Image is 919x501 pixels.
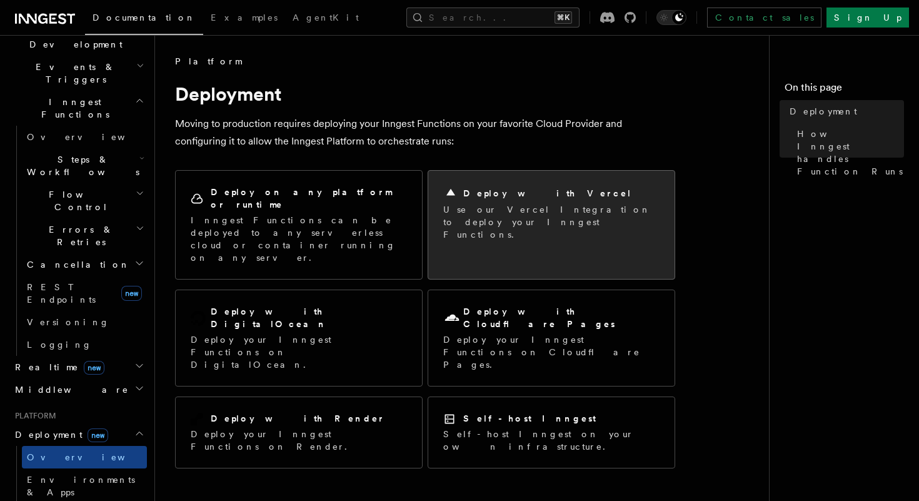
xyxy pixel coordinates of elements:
span: Middleware [10,383,129,396]
h2: Deploy with Vercel [463,187,632,200]
p: Use our Vercel Integration to deploy your Inngest Functions. [443,203,660,241]
h4: On this page [785,80,904,100]
span: new [88,428,108,442]
h2: Deploy with Cloudflare Pages [463,305,660,330]
button: Toggle dark mode [656,10,686,25]
span: Events & Triggers [10,61,136,86]
a: Deploy with Cloudflare PagesDeploy your Inngest Functions on Cloudflare Pages. [428,290,675,387]
button: Flow Control [22,183,147,218]
span: Deployment [790,105,857,118]
button: Cancellation [22,253,147,276]
a: Documentation [85,4,203,35]
a: Deploy with RenderDeploy your Inngest Functions on Render. [175,397,423,468]
span: Realtime [10,361,104,373]
span: Local Development [10,26,136,51]
span: Platform [175,55,241,68]
span: Documentation [93,13,196,23]
span: Examples [211,13,278,23]
span: AgentKit [293,13,359,23]
a: Overview [22,446,147,468]
span: Cancellation [22,258,130,271]
span: new [121,286,142,301]
p: Deploy your Inngest Functions on DigitalOcean. [191,333,407,371]
button: Search...⌘K [406,8,580,28]
h2: Deploy with DigitalOcean [211,305,407,330]
span: How Inngest handles Function Runs [797,128,904,178]
a: Self-host InngestSelf-host Inngest on your own infrastructure. [428,397,675,468]
a: Deploy with VercelUse our Vercel Integration to deploy your Inngest Functions. [428,170,675,280]
button: Steps & Workflows [22,148,147,183]
span: Versioning [27,317,109,327]
kbd: ⌘K [555,11,572,24]
span: new [84,361,104,375]
h2: Deploy with Render [211,412,385,425]
a: Deploy with DigitalOceanDeploy your Inngest Functions on DigitalOcean. [175,290,423,387]
a: AgentKit [285,4,366,34]
span: Platform [10,411,56,421]
h2: Deploy on any platform or runtime [211,186,407,211]
p: Inngest Functions can be deployed to any serverless cloud or container running on any server. [191,214,407,264]
span: Overview [27,452,156,462]
button: Inngest Functions [10,91,147,126]
p: Moving to production requires deploying your Inngest Functions on your favorite Cloud Provider an... [175,115,675,150]
button: Events & Triggers [10,56,147,91]
button: Deploymentnew [10,423,147,446]
p: Self-host Inngest on your own infrastructure. [443,428,660,453]
a: Examples [203,4,285,34]
span: Flow Control [22,188,136,213]
span: Inngest Functions [10,96,135,121]
a: Versioning [22,311,147,333]
h1: Deployment [175,83,675,105]
span: REST Endpoints [27,282,96,305]
span: Deployment [10,428,108,441]
a: Sign Up [826,8,909,28]
p: Deploy your Inngest Functions on Render. [191,428,407,453]
button: Errors & Retries [22,218,147,253]
p: Deploy your Inngest Functions on Cloudflare Pages. [443,333,660,371]
button: Realtimenew [10,356,147,378]
svg: Cloudflare [443,310,461,327]
a: Contact sales [707,8,821,28]
a: How Inngest handles Function Runs [792,123,904,183]
button: Middleware [10,378,147,401]
a: Deployment [785,100,904,123]
span: Environments & Apps [27,475,135,497]
span: Overview [27,132,156,142]
span: Errors & Retries [22,223,136,248]
h2: Self-host Inngest [463,412,596,425]
div: Inngest Functions [10,126,147,356]
span: Logging [27,340,92,350]
a: Overview [22,126,147,148]
a: Logging [22,333,147,356]
span: Steps & Workflows [22,153,139,178]
button: Local Development [10,21,147,56]
a: REST Endpointsnew [22,276,147,311]
a: Deploy on any platform or runtimeInngest Functions can be deployed to any serverless cloud or con... [175,170,423,280]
